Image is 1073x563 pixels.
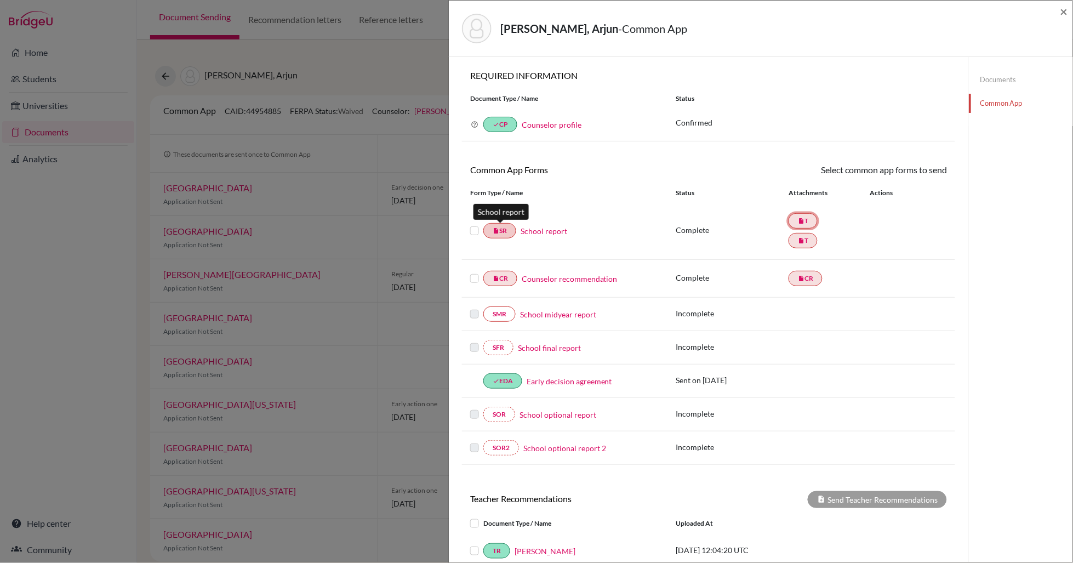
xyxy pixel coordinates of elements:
[676,272,789,283] p: Complete
[500,22,619,35] strong: [PERSON_NAME], Arjun
[462,164,709,175] h6: Common App Forms
[676,408,789,419] p: Incomplete
[522,273,618,285] a: Counselor recommendation
[857,188,924,198] div: Actions
[483,223,516,238] a: insert_drive_fileSR
[667,517,832,530] div: Uploaded at
[462,517,667,530] div: Document Type / Name
[520,309,596,320] a: School midyear report
[521,225,567,237] a: School report
[676,308,789,319] p: Incomplete
[619,22,688,35] span: - Common App
[969,94,1072,113] a: Common App
[789,213,818,229] a: insert_drive_fileT
[462,188,667,198] div: Form Type / Name
[969,70,1072,89] a: Documents
[493,121,499,128] i: done
[520,409,596,420] a: School optional report
[523,442,606,454] a: School optional report 2
[1060,5,1068,18] button: Close
[483,373,522,389] a: doneEDA
[493,378,499,384] i: done
[518,342,581,354] a: School final report
[667,94,955,104] div: Status
[493,275,499,282] i: insert_drive_file
[527,376,612,387] a: Early decision agreement
[483,440,519,456] a: SOR2
[789,271,823,286] a: insert_drive_fileCR
[676,374,789,386] p: Sent on [DATE]
[676,117,947,128] p: Confirmed
[676,544,824,556] p: [DATE] 12:04:20 UTC
[462,94,667,104] div: Document Type / Name
[462,70,955,81] h6: REQUIRED INFORMATION
[676,441,789,453] p: Incomplete
[1060,3,1068,19] span: ×
[676,341,789,352] p: Incomplete
[709,163,955,177] div: Select common app forms to send
[462,493,709,504] h6: Teacher Recommendations
[808,491,947,508] div: Send Teacher Recommendations
[483,543,510,559] a: TR
[483,340,513,355] a: SFR
[798,275,804,282] i: insert_drive_file
[483,271,517,286] a: insert_drive_fileCR
[483,407,515,422] a: SOR
[483,117,517,132] a: doneCP
[522,120,581,129] a: Counselor profile
[789,188,857,198] div: Attachments
[493,228,499,234] i: insert_drive_file
[676,188,789,198] div: Status
[515,545,575,557] a: [PERSON_NAME]
[798,218,804,224] i: insert_drive_file
[798,237,804,244] i: insert_drive_file
[483,306,516,322] a: SMR
[473,204,529,220] div: School report
[789,233,818,248] a: insert_drive_fileT
[676,224,789,236] p: Complete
